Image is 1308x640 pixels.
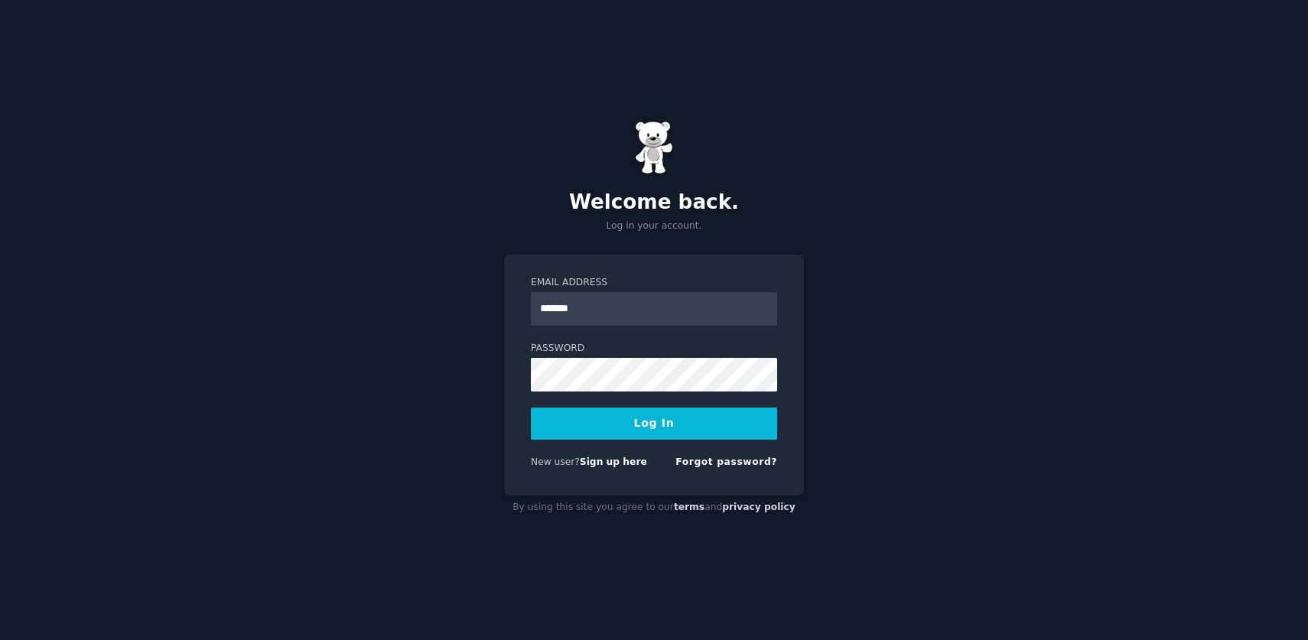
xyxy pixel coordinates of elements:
[504,190,804,215] h2: Welcome back.
[504,495,804,520] div: By using this site you agree to our and
[675,456,777,467] a: Forgot password?
[722,502,796,512] a: privacy policy
[531,342,777,356] label: Password
[531,276,777,290] label: Email Address
[504,219,804,233] p: Log in your account.
[674,502,704,512] a: terms
[635,121,673,174] img: Gummy Bear
[531,456,580,467] span: New user?
[531,408,777,440] button: Log In
[580,456,647,467] a: Sign up here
